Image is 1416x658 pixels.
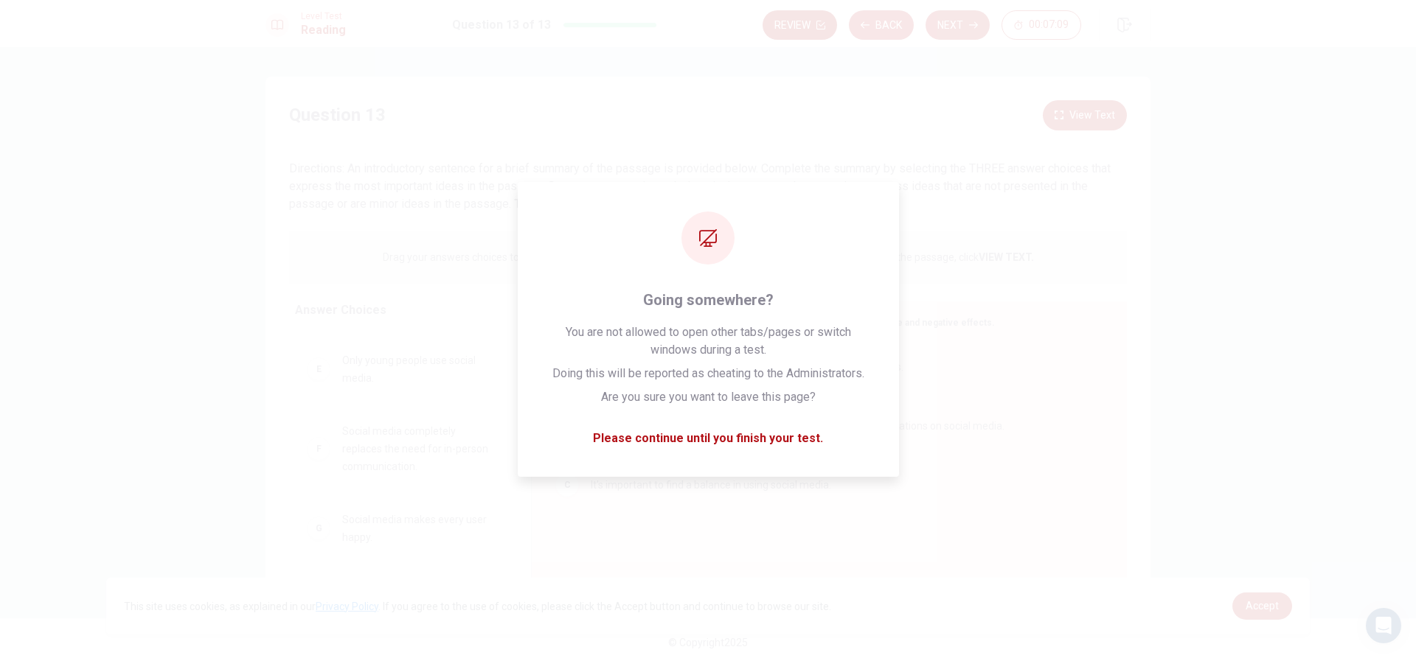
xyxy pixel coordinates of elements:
span: It's important to find a balance in using social media. [591,476,831,494]
span: Only young people use social media. [342,351,496,387]
button: Next [926,10,990,40]
button: View Text [1043,100,1127,130]
div: A [555,355,579,379]
div: BThere are concerns about addiction, privacy, and unrealistic expectations on social media. [544,402,1103,449]
h4: Question 13 [289,103,386,127]
div: F [307,437,330,461]
div: C [555,473,579,497]
strong: This question is worth 2 points. [511,197,688,211]
span: There are concerns about addiction, privacy, and unrealistic expectations on social media. [591,417,1004,435]
span: 00:07:09 [1029,19,1069,31]
span: This site uses cookies, as explained in our . If you agree to the use of cookies, please click th... [124,601,831,612]
div: E [307,357,330,381]
p: Drag your answers choices to the spaces where they belong. To remove an answer choice, click on i... [383,251,1034,263]
a: dismiss cookie message [1232,592,1292,620]
div: cookieconsent [106,578,1310,634]
span: © Copyright 2025 [668,637,748,648]
span: Accept [1246,600,1279,612]
span: Social media helps people stay connected and express themselves. [591,358,903,376]
span: Social media completely replaces the need for in-person communication. [342,422,496,475]
button: Back [849,10,914,40]
div: Open Intercom Messenger [1366,608,1401,643]
div: G [307,517,330,540]
h1: Reading [301,21,346,39]
div: B [555,414,579,438]
strong: VIEW TEXT. [979,251,1034,263]
div: CIt's important to find a balance in using social media. [544,461,1103,508]
div: ASocial media helps people stay connected and express themselves. [544,343,1103,391]
span: Social media makes every user happy. [342,511,496,546]
span: Answer Choices [295,303,386,317]
span: Level Test [301,11,346,21]
div: FSocial media completely replaces the need for in-person communication. [295,410,507,487]
h1: Question 13 of 13 [452,16,551,34]
button: 00:07:09 [1002,10,1081,40]
span: Directions: An introductory sentence for a brief summary of the passage is provided below. Comple... [289,161,1111,211]
div: GSocial media makes every user happy. [295,499,507,558]
a: Privacy Policy [316,601,378,612]
span: Social media has become an important part of many people's lives, with both positive and negative... [544,318,995,328]
button: Review [763,10,837,40]
div: EOnly young people use social media. [295,340,507,399]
